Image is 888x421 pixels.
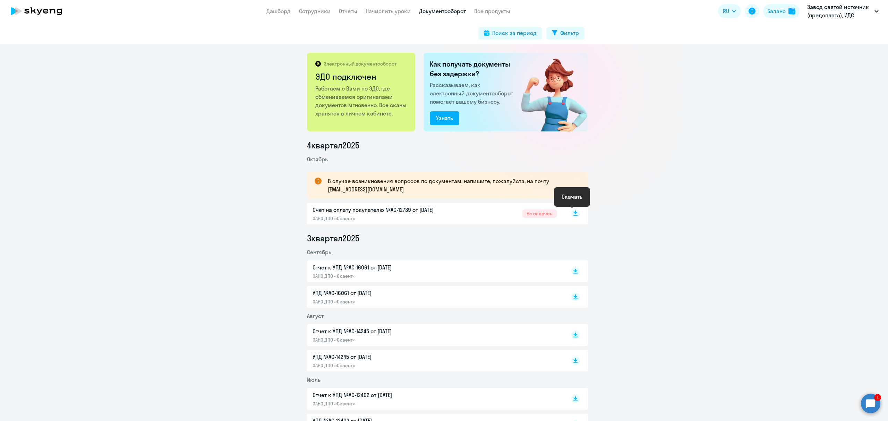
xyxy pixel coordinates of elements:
[788,8,795,15] img: balance
[804,3,882,19] button: Завод святой источник (предоплата), ИДС БОРЖОМИ, ООО
[307,140,588,151] li: 4 квартал 2025
[430,59,516,79] h2: Как получать документы без задержки?
[522,209,557,218] span: Не оплачен
[313,401,458,407] p: ОАНО ДПО «Скаенг»
[313,263,458,272] p: Отчет к УПД №AC-16061 от [DATE]
[307,249,331,256] span: Сентябрь
[718,4,741,18] button: RU
[767,7,786,15] div: Баланс
[315,71,408,82] h2: ЭДО подключен
[313,391,557,407] a: Отчет к УПД №AC-12402 от [DATE]ОАНО ДПО «Скаенг»
[436,114,453,122] div: Узнать
[313,327,557,343] a: Отчет к УПД №AC-14245 от [DATE]ОАНО ДПО «Скаенг»
[430,81,516,106] p: Рассказываем, как электронный документооборот помогает вашему бизнесу.
[723,7,729,15] span: RU
[307,312,324,319] span: Август
[313,263,557,279] a: Отчет к УПД №AC-16061 от [DATE]ОАНО ДПО «Скаенг»
[763,4,800,18] button: Балансbalance
[313,289,458,297] p: УПД №AC-16061 от [DATE]
[307,376,321,383] span: Июль
[492,29,537,37] div: Поиск за период
[313,391,458,399] p: Отчет к УПД №AC-12402 от [DATE]
[313,206,458,214] p: Счет на оплату покупателю №AC-12739 от [DATE]
[474,8,510,15] a: Все продукты
[313,289,557,305] a: УПД №AC-16061 от [DATE]ОАНО ДПО «Скаенг»
[313,327,458,335] p: Отчет к УПД №AC-14245 от [DATE]
[307,233,588,244] li: 3 квартал 2025
[560,29,579,37] div: Фильтр
[546,27,584,40] button: Фильтр
[313,362,458,369] p: ОАНО ДПО «Скаенг»
[366,8,411,15] a: Начислить уроки
[430,111,459,125] button: Узнать
[313,273,458,279] p: ОАНО ДПО «Скаенг»
[313,337,458,343] p: ОАНО ДПО «Скаенг»
[313,353,557,369] a: УПД №AC-14245 от [DATE]ОАНО ДПО «Скаенг»
[328,177,575,194] p: В случае возникновения вопросов по документам, напишите, пожалуйста, на почту [EMAIL_ADDRESS][DOM...
[510,53,588,131] img: connected
[307,156,328,163] span: Октябрь
[315,84,408,118] p: Работаем с Вами по ЭДО, где обмениваемся оригиналами документов мгновенно. Все сканы хранятся в л...
[313,206,557,222] a: Счет на оплату покупателю №AC-12739 от [DATE]ОАНО ДПО «Скаенг»Не оплачен
[339,8,357,15] a: Отчеты
[313,215,458,222] p: ОАНО ДПО «Скаенг»
[419,8,466,15] a: Документооборот
[313,353,458,361] p: УПД №AC-14245 от [DATE]
[807,3,872,19] p: Завод святой источник (предоплата), ИДС БОРЖОМИ, ООО
[324,61,396,67] p: Электронный документооборот
[299,8,331,15] a: Сотрудники
[478,27,542,40] button: Поиск за период
[562,192,582,201] div: Скачать
[313,299,458,305] p: ОАНО ДПО «Скаенг»
[266,8,291,15] a: Дашборд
